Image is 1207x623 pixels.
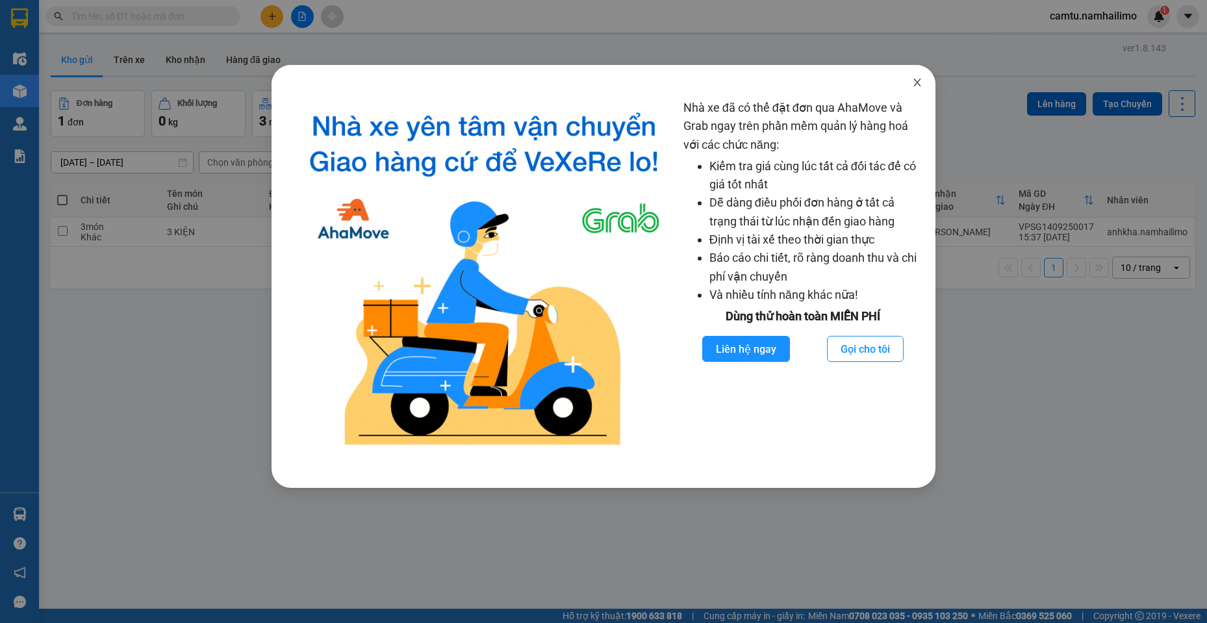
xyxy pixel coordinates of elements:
button: Liên hệ ngay [702,336,790,362]
li: Dễ dàng điều phối đơn hàng ở tất cả trạng thái từ lúc nhận đến giao hàng [709,194,922,231]
li: Báo cáo chi tiết, rõ ràng doanh thu và chi phí vận chuyển [709,249,922,286]
button: Gọi cho tôi [827,336,904,362]
li: Định vị tài xế theo thời gian thực [709,231,922,249]
div: Dùng thử hoàn toàn MIỄN PHÍ [683,307,922,325]
span: Liên hệ ngay [716,341,776,357]
span: close [912,77,922,88]
li: Và nhiều tính năng khác nữa! [709,286,922,304]
div: Nhà xe đã có thể đặt đơn qua AhaMove và Grab ngay trên phần mềm quản lý hàng hoá với các chức năng: [683,99,922,455]
li: Kiểm tra giá cùng lúc tất cả đối tác để có giá tốt nhất [709,157,922,194]
span: Gọi cho tôi [841,341,890,357]
img: logo [295,99,673,455]
button: Close [899,65,935,101]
